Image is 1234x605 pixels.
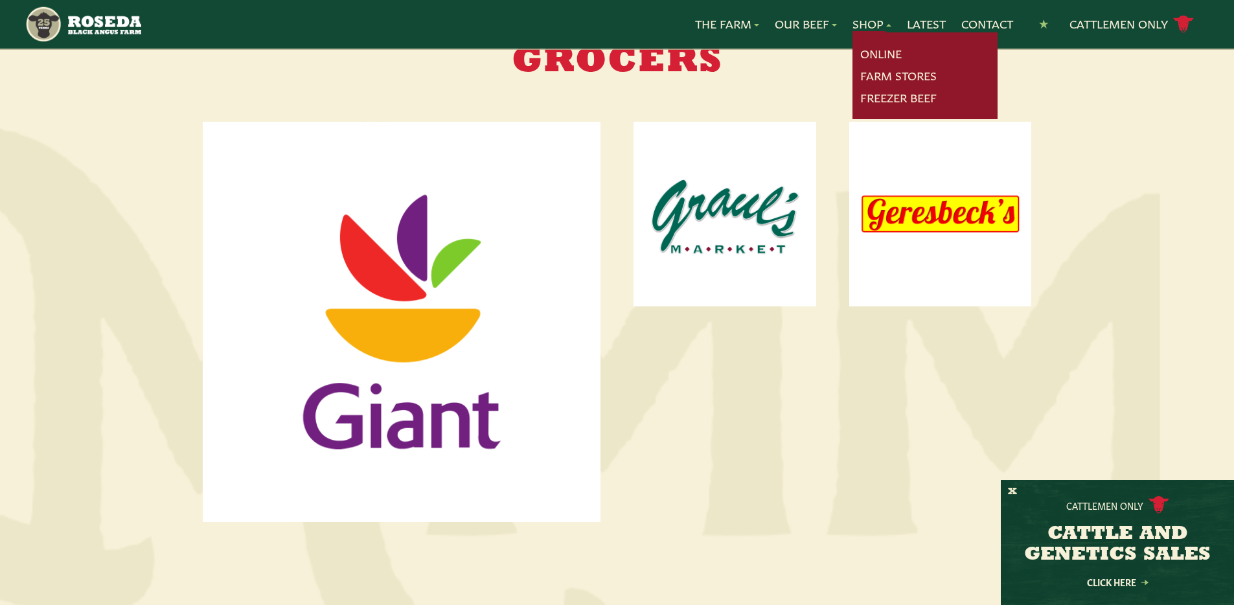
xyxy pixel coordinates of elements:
img: Logo [204,123,599,521]
h2: Grocers [410,44,825,80]
a: Cattlemen Only [1069,13,1194,36]
img: cattle-icon.svg [1148,496,1169,514]
a: Logo [634,122,816,307]
a: Our Beef [775,16,837,32]
a: Logo [203,122,600,522]
a: Contact [961,16,1013,32]
a: The Farm [695,16,759,32]
p: Cattlemen Only [1066,499,1143,512]
h3: CATTLE AND GENETICS SALES [1017,524,1218,565]
img: https://roseda.com/wp-content/uploads/2021/05/roseda-25-header.png [25,5,141,43]
a: Logo [849,122,1032,307]
button: X [1008,485,1017,499]
a: Online [860,45,902,62]
a: Latest [907,16,946,32]
img: Logo [635,123,815,306]
a: Freezer Beef [860,89,937,106]
a: Farm Stores [860,67,937,84]
a: Shop [852,16,891,32]
img: Logo [851,123,1031,306]
a: Click Here [1059,578,1176,586]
